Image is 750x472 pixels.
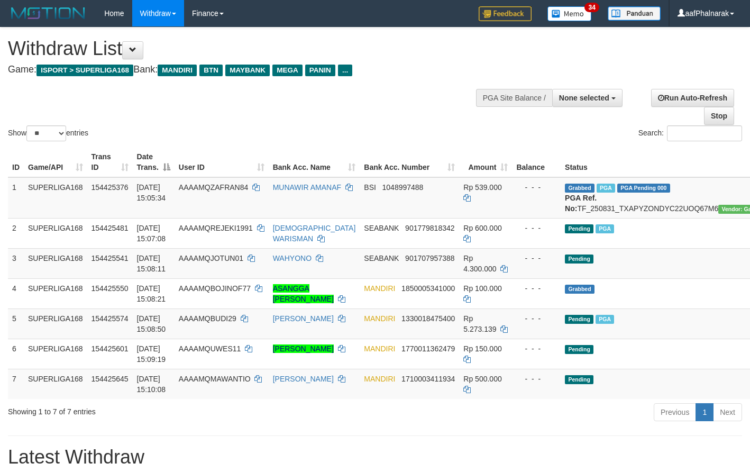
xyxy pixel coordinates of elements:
[565,255,593,264] span: Pending
[179,344,241,353] span: AAAAMQUWES11
[273,344,334,353] a: [PERSON_NAME]
[565,315,593,324] span: Pending
[401,344,455,353] span: Copy 1770011362479 to clipboard
[651,89,734,107] a: Run Auto-Refresh
[179,183,248,192] span: AAAAMQZAFRAN84
[24,369,87,399] td: SUPERLIGA168
[36,65,133,76] span: ISPORT > SUPERLIGA168
[596,224,614,233] span: Marked by aafounsreynich
[179,375,251,383] span: AAAAMQMAWANTIO
[92,254,129,262] span: 154425541
[597,184,615,193] span: Marked by aafsoumeymey
[516,313,556,324] div: - - -
[516,343,556,354] div: - - -
[667,125,742,141] input: Search:
[179,314,236,323] span: AAAAMQBUDI29
[382,183,424,192] span: Copy 1048997488 to clipboard
[401,375,455,383] span: Copy 1710003411934 to clipboard
[565,345,593,354] span: Pending
[92,224,129,232] span: 154425481
[175,147,269,177] th: User ID: activate to sort column ascending
[338,65,352,76] span: ...
[137,344,166,364] span: [DATE] 15:09:19
[24,177,87,219] td: SUPERLIGA168
[405,254,454,262] span: Copy 901707957388 to clipboard
[8,369,24,399] td: 7
[364,284,395,293] span: MANDIRI
[516,374,556,384] div: - - -
[476,89,552,107] div: PGA Site Balance /
[8,5,88,21] img: MOTION_logo.png
[92,314,129,323] span: 154425574
[584,3,599,12] span: 34
[565,184,594,193] span: Grabbed
[24,278,87,308] td: SUPERLIGA168
[179,254,243,262] span: AAAAMQJOTUN01
[8,402,305,417] div: Showing 1 to 7 of 7 entries
[364,183,376,192] span: BSI
[8,308,24,339] td: 5
[364,314,395,323] span: MANDIRI
[273,224,356,243] a: [DEMOGRAPHIC_DATA] WARISMAN
[8,38,489,59] h1: Withdraw List
[463,183,501,192] span: Rp 539.000
[269,147,360,177] th: Bank Acc. Name: activate to sort column ascending
[463,224,501,232] span: Rp 600.000
[463,314,496,333] span: Rp 5.273.139
[8,278,24,308] td: 4
[552,89,623,107] button: None selected
[401,314,455,323] span: Copy 1330018475400 to clipboard
[273,375,334,383] a: [PERSON_NAME]
[364,224,399,232] span: SEABANK
[8,218,24,248] td: 2
[405,224,454,232] span: Copy 901779818342 to clipboard
[364,375,395,383] span: MANDIRI
[638,125,742,141] label: Search:
[617,184,670,193] span: PGA Pending
[360,147,459,177] th: Bank Acc. Number: activate to sort column ascending
[24,308,87,339] td: SUPERLIGA168
[565,375,593,384] span: Pending
[713,403,742,421] a: Next
[137,284,166,303] span: [DATE] 15:08:21
[137,375,166,394] span: [DATE] 15:10:08
[8,339,24,369] td: 6
[516,223,556,233] div: - - -
[8,177,24,219] td: 1
[137,224,166,243] span: [DATE] 15:07:08
[8,125,88,141] label: Show entries
[24,339,87,369] td: SUPERLIGA168
[547,6,592,21] img: Button%20Memo.svg
[225,65,270,76] span: MAYBANK
[8,65,489,75] h4: Game: Bank:
[87,147,133,177] th: Trans ID: activate to sort column ascending
[26,125,66,141] select: Showentries
[516,182,556,193] div: - - -
[273,254,312,262] a: WAHYONO
[8,248,24,278] td: 3
[8,447,742,468] h1: Latest Withdraw
[696,403,714,421] a: 1
[272,65,303,76] span: MEGA
[596,315,614,324] span: Marked by aafsoumeymey
[273,284,334,303] a: ASANGGA [PERSON_NAME]
[137,254,166,273] span: [DATE] 15:08:11
[459,147,512,177] th: Amount: activate to sort column ascending
[463,284,501,293] span: Rp 100.000
[273,314,334,323] a: [PERSON_NAME]
[24,147,87,177] th: Game/API: activate to sort column ascending
[137,183,166,202] span: [DATE] 15:05:34
[401,284,455,293] span: Copy 1850005341000 to clipboard
[463,254,496,273] span: Rp 4.300.000
[24,218,87,248] td: SUPERLIGA168
[364,254,399,262] span: SEABANK
[179,284,251,293] span: AAAAMQBOJINOF77
[516,283,556,294] div: - - -
[158,65,197,76] span: MANDIRI
[479,6,532,21] img: Feedback.jpg
[92,344,129,353] span: 154425601
[364,344,395,353] span: MANDIRI
[704,107,734,125] a: Stop
[608,6,661,21] img: panduan.png
[133,147,175,177] th: Date Trans.: activate to sort column descending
